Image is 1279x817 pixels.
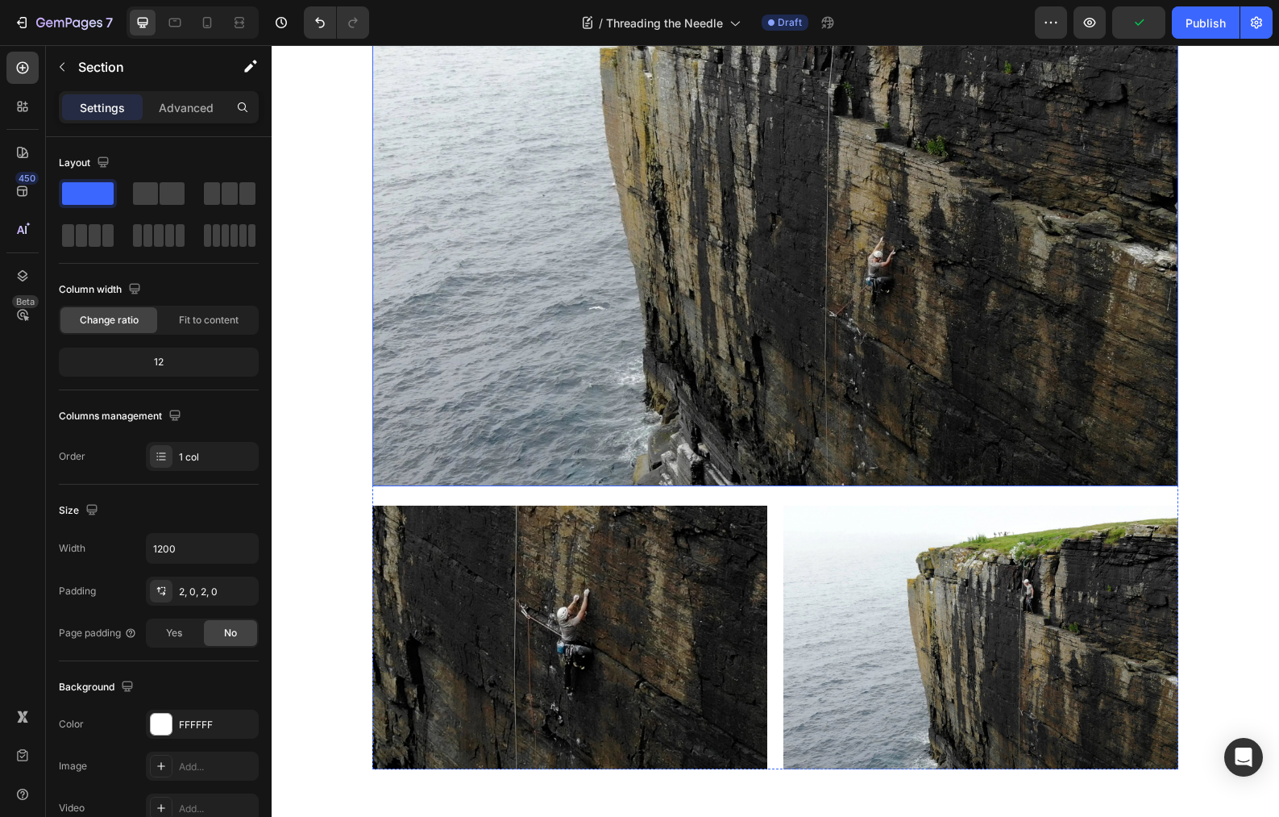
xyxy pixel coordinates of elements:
[59,152,113,174] div: Layout
[59,801,85,815] div: Video
[1224,738,1263,777] div: Open Intercom Messenger
[179,450,255,465] div: 1 col
[62,351,255,373] div: 12
[101,461,496,724] img: gempages_455803469081609314-055ae079-8a2b-4d53-8c07-d119e6e4d693.webp
[6,6,120,39] button: 7
[80,313,139,327] span: Change ratio
[106,13,113,32] p: 7
[166,626,182,640] span: Yes
[59,541,85,556] div: Width
[59,584,96,598] div: Padding
[778,15,802,30] span: Draft
[272,45,1279,817] iframe: Design area
[179,313,239,327] span: Fit to content
[179,718,255,732] div: FFFFFF
[1172,6,1240,39] button: Publish
[512,461,907,724] img: gempages_455803469081609314-3cdcbbfb-d1ab-47ef-bd2d-bcb6bf966938.webp
[59,677,137,698] div: Background
[59,279,144,301] div: Column width
[179,802,255,816] div: Add...
[15,172,39,185] div: 450
[606,15,723,31] span: Threading the Needle
[59,449,85,464] div: Order
[12,295,39,308] div: Beta
[224,626,237,640] span: No
[1186,15,1226,31] div: Publish
[159,99,214,116] p: Advanced
[179,760,255,774] div: Add...
[59,759,87,773] div: Image
[59,717,84,732] div: Color
[59,500,102,522] div: Size
[179,585,255,599] div: 2, 0, 2, 0
[147,534,258,563] input: Auto
[78,57,210,77] p: Section
[59,406,185,427] div: Columns management
[59,626,137,640] div: Page padding
[304,6,369,39] div: Undo/Redo
[599,15,603,31] span: /
[80,99,125,116] p: Settings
